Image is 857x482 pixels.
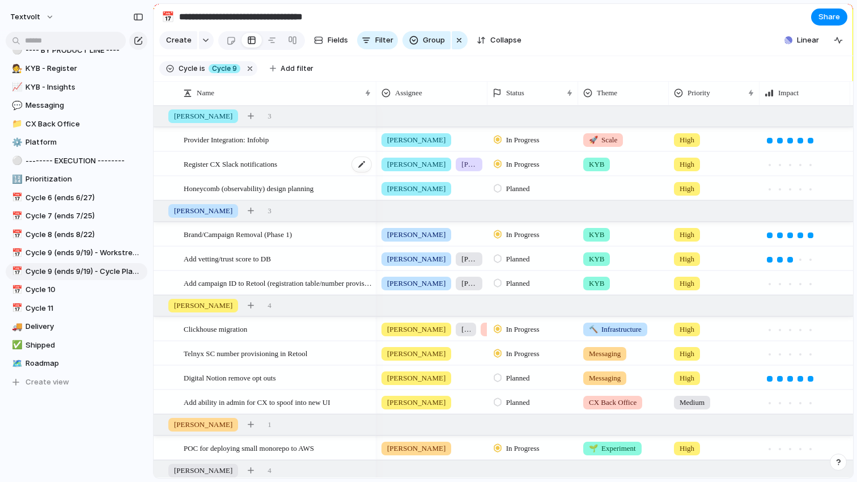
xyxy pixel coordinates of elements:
[174,465,232,476] span: [PERSON_NAME]
[12,62,20,75] div: 🧑‍⚖️
[387,159,446,170] span: [PERSON_NAME]
[6,208,147,225] div: 📅Cycle 7 (ends 7/25)
[506,373,530,384] span: Planned
[184,227,292,240] span: Brand/Campaign Removal (Phase 1)
[26,340,143,351] span: Shipped
[6,97,147,114] a: 💬Messaging
[12,320,20,333] div: 🚚
[12,339,20,352] div: ✅
[162,9,174,24] div: 📅
[6,318,147,335] div: 🚚Delivery
[12,210,20,223] div: 📅
[263,61,320,77] button: Add filter
[680,183,694,195] span: High
[26,137,143,148] span: Platform
[506,159,540,170] span: In Progress
[387,183,446,195] span: [PERSON_NAME]
[10,45,22,56] button: ⚪
[12,191,20,204] div: 📅
[12,284,20,297] div: 📅
[589,325,598,333] span: 🔨
[184,441,314,454] span: POC for deploying small monorepo to AWS
[506,278,530,289] span: Planned
[780,32,824,49] button: Linear
[589,278,604,289] span: KYB
[387,348,446,360] span: [PERSON_NAME]
[680,134,694,146] span: High
[26,303,143,314] span: Cycle 11
[10,284,22,295] button: 📅
[26,210,143,222] span: Cycle 7 (ends 7/25)
[10,100,22,111] button: 💬
[10,119,22,130] button: 📁
[12,44,20,57] div: ⚪
[212,64,237,74] span: Cycle 9
[174,111,232,122] span: [PERSON_NAME]
[6,134,147,151] a: ⚙️Platform
[461,278,477,289] span: [PERSON_NAME]
[10,11,40,23] span: textvolt
[159,31,197,49] button: Create
[166,35,192,46] span: Create
[26,82,143,93] span: KYB - Insights
[6,300,147,317] a: 📅Cycle 11
[268,205,271,217] span: 3
[680,159,694,170] span: High
[589,159,604,170] span: KYB
[268,111,271,122] span: 3
[6,60,147,77] a: 🧑‍⚖️KYB - Register
[26,100,143,111] span: Messaging
[12,81,20,94] div: 📈
[589,324,642,335] span: Infrastructure
[184,395,330,408] span: Add ability in admin for CX to spoof into new UI
[589,443,636,454] span: Experiment
[26,247,143,259] span: Cycle 9 (ends 9/19) - Workstreams
[6,79,147,96] a: 📈KYB - Insights
[486,324,495,335] span: [PERSON_NAME]
[6,281,147,298] a: 📅Cycle 10
[506,253,530,265] span: Planned
[5,8,60,26] button: textvolt
[10,340,22,351] button: ✅
[10,155,22,167] button: ⚪
[6,171,147,188] a: 🔢Prioritization
[328,35,348,46] span: Fields
[10,303,22,314] button: 📅
[818,11,840,23] span: Share
[506,443,540,454] span: In Progress
[26,45,143,56] span: ---- BY PRODUCT LINE ----
[597,87,617,99] span: Theme
[589,229,604,240] span: KYB
[10,247,22,259] button: 📅
[680,397,705,408] span: Medium
[6,355,147,372] div: 🗺️Roadmap
[680,443,694,454] span: High
[26,119,143,130] span: CX Back Office
[26,174,143,185] span: Prioritization
[10,358,22,369] button: 🗺️
[26,358,143,369] span: Roadmap
[197,62,207,75] button: is
[281,64,313,74] span: Add filter
[6,263,147,280] div: 📅Cycle 9 (ends 9/19) - Cycle Planning
[12,302,20,315] div: 📅
[506,183,530,195] span: Planned
[589,136,598,144] span: 🚀
[174,419,232,430] span: [PERSON_NAME]
[387,229,446,240] span: [PERSON_NAME]
[12,117,20,130] div: 📁
[12,173,20,186] div: 🔢
[26,63,143,74] span: KYB - Register
[490,35,521,46] span: Collapse
[268,419,271,430] span: 1
[6,189,147,206] a: 📅Cycle 6 (ends 6/27)
[6,337,147,354] a: ✅Shipped
[6,116,147,133] a: 📁CX Back Office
